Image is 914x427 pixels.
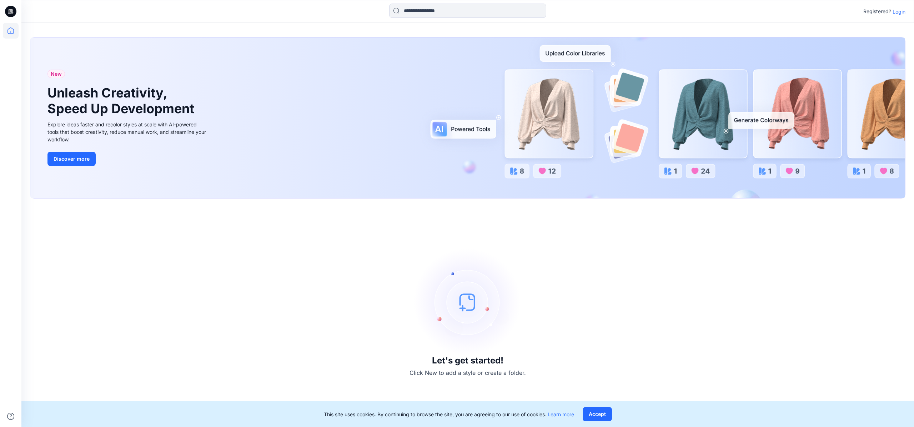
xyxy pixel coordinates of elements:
button: Accept [583,407,612,421]
h3: Let's get started! [432,356,503,366]
p: Registered? [863,7,891,16]
p: Login [893,8,905,15]
p: This site uses cookies. By continuing to browse the site, you are agreeing to our use of cookies. [324,411,574,418]
div: Explore ideas faster and recolor styles at scale with AI-powered tools that boost creativity, red... [47,121,208,143]
a: Learn more [548,411,574,417]
a: Discover more [47,152,208,166]
span: New [51,70,62,78]
h1: Unleash Creativity, Speed Up Development [47,85,197,116]
button: Discover more [47,152,96,166]
p: Click New to add a style or create a folder. [410,368,526,377]
img: empty-state-image.svg [414,248,521,356]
